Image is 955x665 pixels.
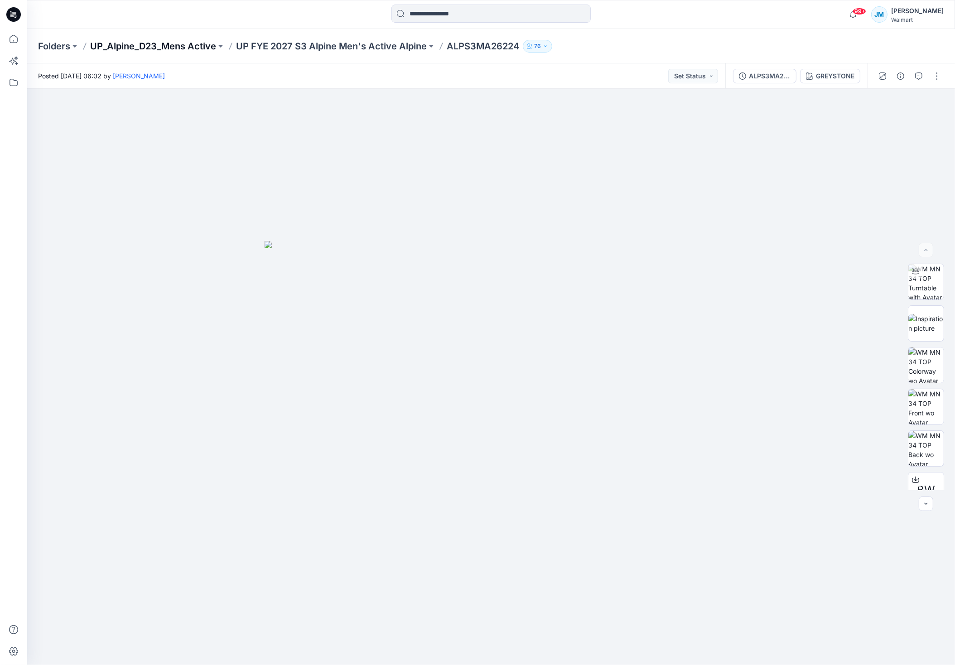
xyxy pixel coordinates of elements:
[893,69,908,83] button: Details
[38,40,70,53] a: Folders
[749,71,791,81] div: ALPS3MA26224
[800,69,860,83] button: GREYSTONE
[236,40,427,53] a: UP FYE 2027 S3 Alpine Men's Active Alpine
[908,264,944,299] img: WM MN 34 TOP Turntable with Avatar
[534,41,541,51] p: 76
[908,314,944,333] img: Inspiration picture
[891,5,944,16] div: [PERSON_NAME]
[853,8,866,15] span: 99+
[816,71,854,81] div: GREYSTONE
[908,389,944,424] img: WM MN 34 TOP Front wo Avatar
[871,6,887,23] div: JM
[733,69,796,83] button: ALPS3MA26224
[891,16,944,23] div: Walmart
[523,40,552,53] button: 76
[908,347,944,383] img: WM MN 34 TOP Colorway wo Avatar
[90,40,216,53] a: UP_Alpine_D23_Mens Active
[38,71,165,81] span: Posted [DATE] 06:02 by
[265,241,718,665] img: eyJhbGciOiJIUzI1NiIsImtpZCI6IjAiLCJzbHQiOiJzZXMiLCJ0eXAiOiJKV1QifQ.eyJkYXRhIjp7InR5cGUiOiJzdG9yYW...
[447,40,519,53] p: ALPS3MA26224
[113,72,165,80] a: [PERSON_NAME]
[908,431,944,466] img: WM MN 34 TOP Back wo Avatar
[917,482,935,498] span: BW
